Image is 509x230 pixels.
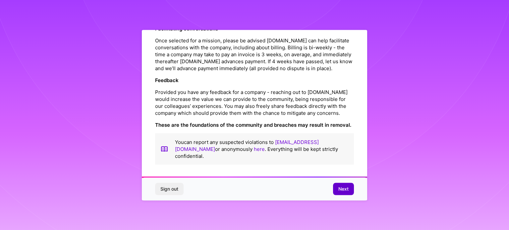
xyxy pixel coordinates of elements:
p: Provided you have any feedback for a company - reaching out to [DOMAIN_NAME] would increase the v... [155,88,354,116]
a: [EMAIL_ADDRESS][DOMAIN_NAME] [175,139,319,152]
button: Sign out [155,183,184,195]
a: here [254,146,265,152]
button: Next [333,183,354,195]
p: You can report any suspected violations to or anonymously . Everything will be kept strictly conf... [175,138,349,159]
img: book icon [160,138,168,159]
strong: These are the foundations of the community and breaches may result in removal. [155,121,351,128]
span: Sign out [160,186,178,192]
span: Next [338,186,349,192]
strong: Feedback [155,77,179,83]
p: Once selected for a mission, please be advised [DOMAIN_NAME] can help facilitate conversations wi... [155,37,354,71]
